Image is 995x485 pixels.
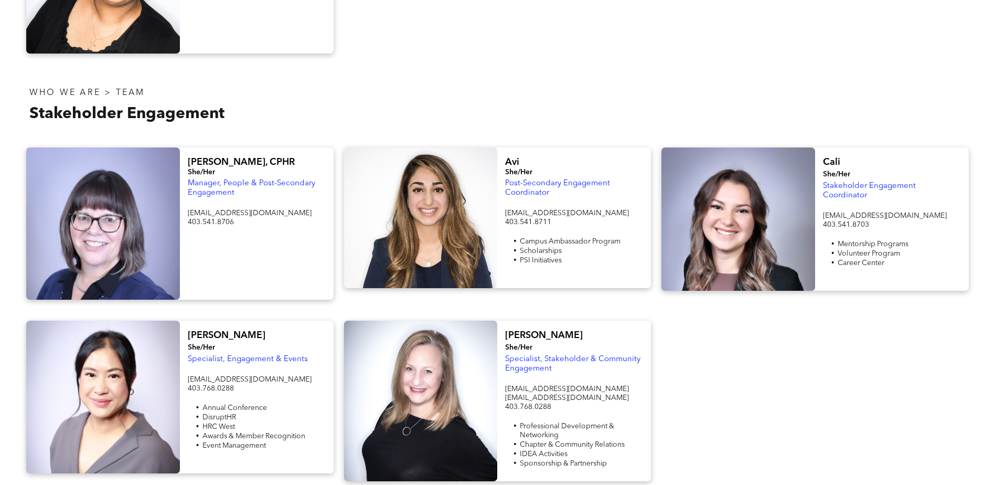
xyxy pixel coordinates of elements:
span: She/Her [188,344,215,351]
span: Specialist, Stakeholder & Community Engagement [505,355,640,373]
span: Sponsorship & Partnership [520,460,607,467]
span: 403.768.0288 [505,403,551,410]
span: [EMAIL_ADDRESS][DOMAIN_NAME] [505,385,629,393]
span: Awards & Member Recognition [202,433,305,440]
span: Scholarships [520,247,562,255]
span: Volunteer Program [838,250,900,257]
span: 403.768.0288 [188,385,234,392]
span: 403.541.8706 [188,218,234,226]
span: Post-Secondary Engagement Coordinator [505,180,610,197]
span: Event Management [202,442,266,449]
span: Stakeholder Engagement Coordinator [823,182,916,199]
span: HRC West [202,423,235,430]
span: 403.541.8703 [823,221,869,228]
span: [PERSON_NAME] [505,331,583,340]
span: She/Her [823,171,850,178]
span: Specialist, Engagement & Events [188,355,308,363]
span: She/Her [505,168,532,176]
span: She/Her [188,168,215,176]
span: DisruptHR [202,414,236,421]
span: Mentorship Programs [838,240,908,248]
span: [EMAIL_ADDRESS][DOMAIN_NAME] [505,394,629,402]
span: Chapter & Community Relations [520,441,625,448]
span: Manager, People & Post-Secondary Engagement [188,180,315,197]
span: 403.541.8711 [505,218,551,226]
span: [PERSON_NAME] [188,331,265,340]
span: Cali [823,157,840,167]
span: Stakeholder Engagement [29,106,224,122]
span: WHO WE ARE > TEAM [29,89,145,97]
span: [EMAIL_ADDRESS][DOMAIN_NAME] [188,376,312,383]
span: [PERSON_NAME], CPHR [188,157,295,167]
span: Professional Development & Networking [520,423,614,439]
span: PSI Initiatives [520,257,562,264]
span: She/Her [505,344,532,351]
span: Campus Ambassador Program [520,238,620,245]
span: IDEA Activities [520,450,568,458]
span: Avi [505,157,519,167]
span: Annual Conference [202,404,267,412]
span: Career Center [838,259,884,267]
span: [EMAIL_ADDRESS][DOMAIN_NAME] [505,209,629,217]
span: [EMAIL_ADDRESS][DOMAIN_NAME] [823,212,947,219]
span: [EMAIL_ADDRESS][DOMAIN_NAME] [188,209,312,217]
